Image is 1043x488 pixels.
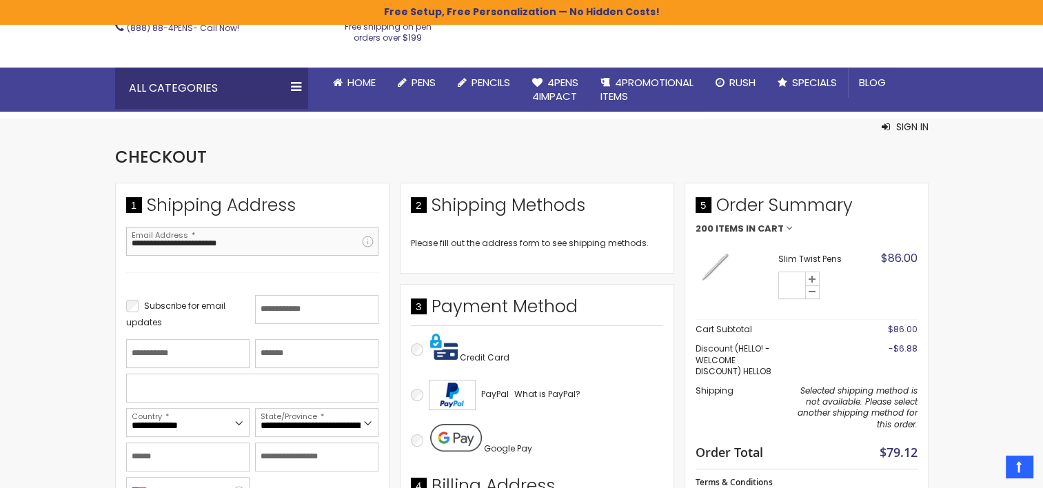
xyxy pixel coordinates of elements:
[696,194,918,224] span: Order Summary
[322,68,387,98] a: Home
[716,224,784,234] span: Items in Cart
[126,194,378,224] div: Shipping Address
[532,75,578,103] span: 4Pens 4impact
[729,75,756,90] span: Rush
[888,323,918,335] span: $86.00
[115,68,308,109] div: All Categories
[881,250,918,266] span: $86.00
[481,388,509,400] span: PayPal
[514,386,580,403] a: What is PayPal?
[600,75,693,103] span: 4PROMOTIONAL ITEMS
[880,444,918,460] span: $79.12
[411,238,663,249] div: Please fill out the address form to see shipping methods.
[798,385,918,430] span: Selected shipping method is not available. Please select another shipping method for this order.
[514,388,580,400] span: What is PayPal?
[387,68,447,98] a: Pens
[696,343,770,376] span: Discount (HELLO! - WELCOME DISCOUNT)
[696,224,713,234] span: 200
[589,68,705,112] a: 4PROMOTIONALITEMS
[859,75,886,90] span: Blog
[889,343,918,354] span: -$6.88
[429,380,476,410] img: Acceptance Mark
[484,443,532,454] span: Google Pay
[411,194,663,224] div: Shipping Methods
[127,22,193,34] a: (888) 88-4PENS
[778,254,865,265] strong: Slim Twist Pens
[521,68,589,112] a: 4Pens4impact
[330,16,446,43] div: Free shipping on pen orders over $199
[696,320,778,340] th: Cart Subtotal
[411,295,663,325] div: Payment Method
[472,75,510,90] span: Pencils
[705,68,767,98] a: Rush
[412,75,436,90] span: Pens
[696,476,773,488] span: Terms & Conditions
[767,68,848,98] a: Specials
[126,300,225,328] span: Subscribe for email updates
[792,75,837,90] span: Specials
[696,247,733,285] img: Slim Twist-Silver
[127,22,239,34] span: - Call Now!
[882,120,929,134] button: Sign In
[743,365,771,377] span: HELLO8
[848,68,897,98] a: Blog
[896,120,929,134] span: Sign In
[347,75,376,90] span: Home
[696,385,733,396] span: Shipping
[929,451,1043,488] iframe: Google Customer Reviews
[115,145,207,168] span: Checkout
[430,424,482,451] img: Pay with Google Pay
[460,352,509,363] span: Credit Card
[430,333,458,360] img: Pay with credit card
[696,442,763,460] strong: Order Total
[447,68,521,98] a: Pencils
